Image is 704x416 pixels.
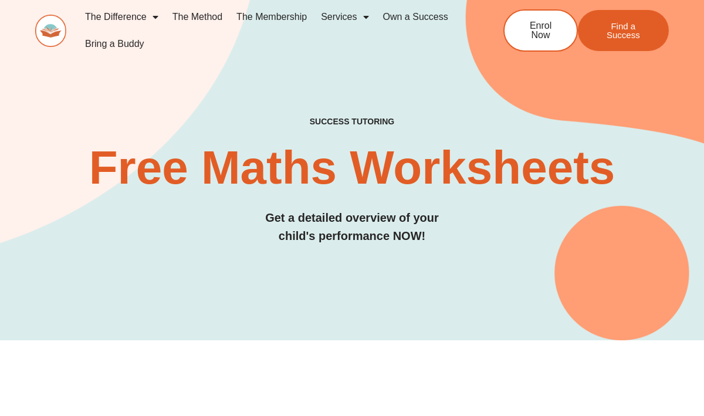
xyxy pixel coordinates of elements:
a: The Membership [229,4,314,31]
a: The Difference [78,4,165,31]
span: Enrol Now [522,21,559,40]
a: Services [314,4,375,31]
span: Find a Success [595,22,651,39]
h4: SUCCESS TUTORING​ [35,117,669,127]
h3: Get a detailed overview of your child's performance NOW! [35,209,669,245]
h2: Free Maths Worksheets​ [35,144,669,191]
a: Bring a Buddy [78,31,151,58]
a: Own a Success [376,4,455,31]
a: Enrol Now [503,9,578,52]
a: The Method [165,4,229,31]
a: Find a Success [578,10,669,51]
nav: Menu [78,4,467,58]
